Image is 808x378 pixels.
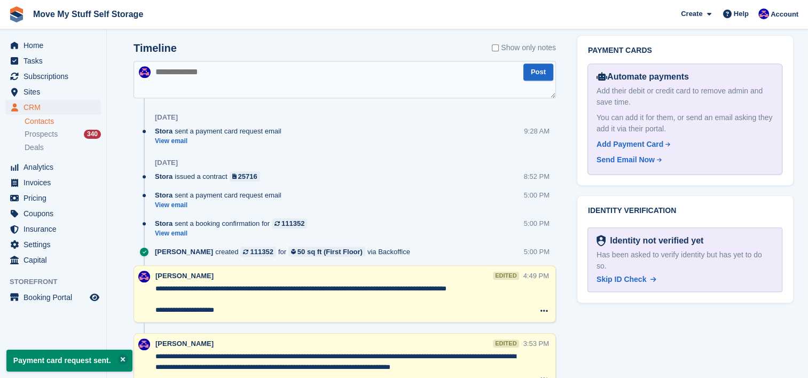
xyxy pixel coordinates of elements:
[597,85,773,108] div: Add their debit or credit card to remove admin and save time.
[5,253,101,267] a: menu
[5,175,101,190] a: menu
[597,249,773,272] div: Has been asked to verify identity but has yet to do so.
[155,126,172,136] span: Stora
[597,154,655,166] div: Send Email Now
[23,175,88,190] span: Invoices
[155,272,214,280] span: [PERSON_NAME]
[23,84,88,99] span: Sites
[272,218,307,229] a: 111352
[5,38,101,53] a: menu
[88,291,101,304] a: Preview store
[23,222,88,237] span: Insurance
[5,84,101,99] a: menu
[5,100,101,115] a: menu
[597,275,646,283] span: Skip ID Check
[5,206,101,221] a: menu
[734,9,749,19] span: Help
[155,218,312,229] div: sent a booking confirmation for
[5,160,101,175] a: menu
[523,271,549,281] div: 4:49 PM
[281,218,304,229] div: 111352
[240,247,276,257] a: 111352
[23,237,88,252] span: Settings
[155,229,312,238] a: View email
[155,159,178,167] div: [DATE]
[492,42,499,53] input: Show only notes
[9,6,25,22] img: stora-icon-8386f47178a22dfd0bd8f6a31ec36ba5ce8667c1dd55bd0f319d3a0aa187defe.svg
[138,271,150,282] img: Jade Whetnall
[5,290,101,305] a: menu
[5,222,101,237] a: menu
[524,190,550,200] div: 5:00 PM
[23,206,88,221] span: Coupons
[524,218,550,229] div: 5:00 PM
[597,112,773,135] div: You can add it for them, or send an email asking they add it via their portal.
[23,100,88,115] span: CRM
[524,171,550,182] div: 8:52 PM
[155,171,172,182] span: Stora
[23,38,88,53] span: Home
[23,253,88,267] span: Capital
[606,234,703,247] div: Identity not verified yet
[155,247,415,257] div: created for via Backoffice
[155,137,287,146] a: View email
[597,139,663,150] div: Add Payment Card
[597,139,769,150] a: Add Payment Card
[493,272,519,280] div: edited
[155,218,172,229] span: Stora
[5,53,101,68] a: menu
[155,201,287,210] a: View email
[5,237,101,252] a: menu
[597,70,773,83] div: Automate payments
[588,46,782,55] h2: Payment cards
[25,143,44,153] span: Deals
[597,235,606,247] img: Identity Verification Ready
[758,9,769,19] img: Jade Whetnall
[297,247,363,257] div: 50 sq ft (First Floor)
[23,290,88,305] span: Booking Portal
[23,160,88,175] span: Analytics
[155,113,178,122] div: [DATE]
[238,171,257,182] div: 25716
[524,247,550,257] div: 5:00 PM
[23,69,88,84] span: Subscriptions
[139,66,151,78] img: Jade Whetnall
[250,247,273,257] div: 111352
[25,142,101,153] a: Deals
[23,191,88,206] span: Pricing
[230,171,260,182] a: 25716
[155,340,214,348] span: [PERSON_NAME]
[155,247,213,257] span: [PERSON_NAME]
[10,277,106,287] span: Storefront
[588,207,782,215] h2: Identity verification
[25,116,101,127] a: Contacts
[5,69,101,84] a: menu
[523,64,553,81] button: Post
[23,53,88,68] span: Tasks
[134,42,177,54] h2: Timeline
[29,5,147,23] a: Move My Stuff Self Storage
[155,190,172,200] span: Stora
[155,171,265,182] div: issued a contract
[524,126,550,136] div: 9:28 AM
[288,247,365,257] a: 50 sq ft (First Floor)
[155,190,287,200] div: sent a payment card request email
[523,338,549,349] div: 3:53 PM
[681,9,702,19] span: Create
[5,191,101,206] a: menu
[6,350,132,372] p: Payment card request sent.
[25,129,101,140] a: Prospects 340
[155,126,287,136] div: sent a payment card request email
[84,130,101,139] div: 340
[25,129,58,139] span: Prospects
[492,42,556,53] label: Show only notes
[138,338,150,350] img: Jade Whetnall
[771,9,798,20] span: Account
[493,340,519,348] div: edited
[597,274,656,285] a: Skip ID Check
